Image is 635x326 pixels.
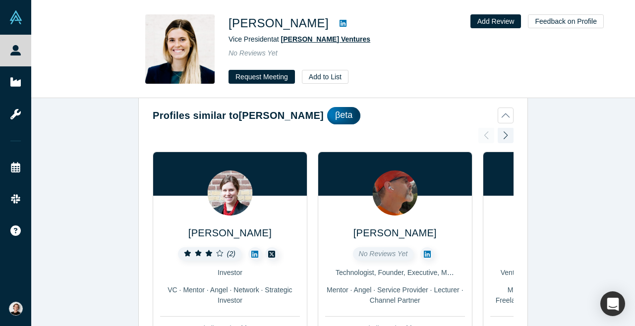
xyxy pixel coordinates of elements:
[229,70,295,84] button: Request Meeting
[229,35,370,43] span: Vice President at
[229,14,329,32] h1: [PERSON_NAME]
[9,302,23,316] img: Turo Pekari's Account
[207,170,252,216] img: Rebecca Offensend's Profile Image
[470,14,521,28] button: Add Review
[188,227,272,238] a: [PERSON_NAME]
[528,14,604,28] button: Feedback on Profile
[227,250,235,258] i: ( 2 )
[372,170,417,216] img: Richard Frankel's Profile Image
[218,269,242,276] span: Investor
[490,285,630,306] div: Mentor · Angel · Channel Partner · Freelancer / Consultant · Service Provider
[9,10,23,24] img: Alchemist Vault Logo
[302,70,348,84] button: Add to List
[327,107,360,124] div: βeta
[229,49,278,57] span: No Reviews Yet
[353,227,437,238] a: [PERSON_NAME]
[160,285,300,306] div: VC · Mentor · Angel · Network · Strategic Investor
[153,108,324,123] h2: Profiles similar to [PERSON_NAME]
[336,269,463,276] span: Technologist, Founder, Executive, Mentor
[153,107,514,124] button: Profiles similar to[PERSON_NAME]βeta
[281,35,370,43] a: [PERSON_NAME] Ventures
[145,14,215,84] img: Molly McFadden's Profile Image
[359,250,408,258] span: No Reviews Yet
[325,285,465,306] div: Mentor · Angel · Service Provider · Lecturer · Channel Partner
